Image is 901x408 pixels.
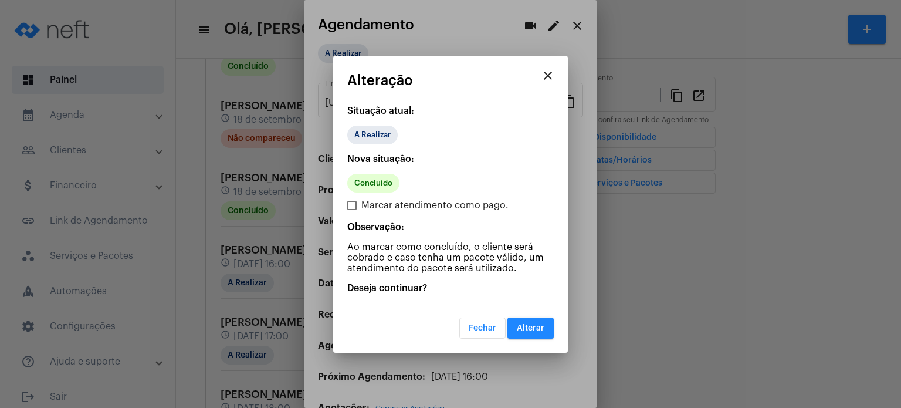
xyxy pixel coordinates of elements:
[347,174,399,193] mat-chip: Concluído
[517,324,544,332] span: Alterar
[347,126,398,144] mat-chip: A Realizar
[361,198,509,213] span: Marcar atendimento como pago.
[347,73,413,88] span: Alteração
[347,106,554,116] p: Situação atual:
[507,318,554,339] button: Alterar
[541,69,555,83] mat-icon: close
[347,222,554,232] p: Observação:
[347,283,554,294] p: Deseja continuar?
[459,318,506,339] button: Fechar
[469,324,496,332] span: Fechar
[347,154,554,164] p: Nova situação:
[347,242,554,274] p: Ao marcar como concluído, o cliente será cobrado e caso tenha um pacote válido, um atendimento do...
